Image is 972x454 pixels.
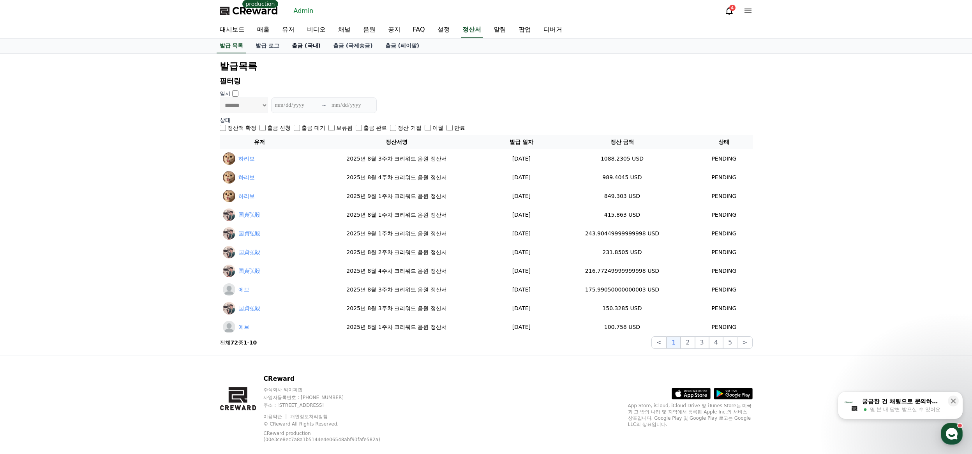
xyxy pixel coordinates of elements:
span: 대화 [71,259,81,265]
a: 팝업 [512,22,537,38]
img: 하리보 [223,152,235,165]
td: 415.863 USD [549,205,696,224]
td: 2025년 8월 1주차 크리워드 음원 정산서 [299,318,494,336]
img: 国貞弘毅 [223,227,235,240]
a: 정산서 [461,22,483,38]
a: 国貞弘毅 [238,304,260,313]
a: 출금 (페이팔) [379,39,426,53]
a: 에브 [238,323,249,331]
img: 国貞弘毅 [223,265,235,277]
p: 상태 [220,116,753,124]
td: [DATE] [494,243,549,261]
a: 홈 [2,247,51,267]
th: 정산 금액 [549,135,696,149]
a: 공지 [382,22,407,38]
td: [DATE] [494,224,549,243]
a: 하리보 [238,192,255,200]
td: 2025년 8월 1주차 크리워드 음원 정산서 [299,205,494,224]
td: 2025년 8월 4주차 크리워드 음원 정산서 [299,261,494,280]
td: PENDING [695,261,752,280]
td: 216.77249999999998 USD [549,261,696,280]
div: 4 [729,5,736,11]
a: 国貞弘毅 [238,211,260,219]
td: [DATE] [494,299,549,318]
td: [DATE] [494,280,549,299]
p: App Store, iCloud, iCloud Drive 및 iTunes Store는 미국과 그 밖의 나라 및 지역에서 등록된 Apple Inc.의 서비스 상표입니다. Goo... [628,403,753,428]
a: 대시보드 [213,22,251,38]
p: 주소 : [STREET_ADDRESS] [263,402,400,408]
a: 개인정보처리방침 [290,414,328,419]
button: 2 [681,336,695,349]
label: 출금 완료 [363,124,387,132]
td: [DATE] [494,261,549,280]
img: 国貞弘毅 [223,208,235,221]
td: [DATE] [494,187,549,205]
td: 2025년 8월 2주차 크리워드 음원 정산서 [299,243,494,261]
td: PENDING [695,280,752,299]
a: FAQ [407,22,431,38]
td: 2025년 8월 3주차 크리워드 음원 정산서 [299,149,494,168]
img: 에브 [223,283,235,296]
a: 발급 목록 [217,39,247,53]
th: 상태 [695,135,752,149]
td: PENDING [695,205,752,224]
p: © CReward All Rights Reserved. [263,421,400,427]
td: 2025년 9월 1주차 크리워드 음원 정산서 [299,224,494,243]
a: 国貞弘毅 [238,248,260,256]
p: CReward production (00e3ce8ec7a8a1b5144e4e06548abf93fafe582a) [263,430,388,443]
a: 설정 [431,22,456,38]
td: PENDING [695,224,752,243]
a: 비디오 [301,22,332,38]
td: 849.303 USD [549,187,696,205]
td: 175.99050000000003 USD [549,280,696,299]
a: 대화 [51,247,101,267]
button: 5 [723,336,737,349]
a: 유저 [276,22,301,38]
img: 国貞弘毅 [223,246,235,258]
label: 정산 거절 [398,124,421,132]
a: 国貞弘毅 [238,230,260,238]
a: 에브 [238,286,249,294]
th: 정산서명 [299,135,494,149]
a: 채널 [332,22,357,38]
a: 음원 [357,22,382,38]
p: 필터링 [220,76,753,87]
td: 231.8505 USD [549,243,696,261]
td: [DATE] [494,205,549,224]
a: 알림 [487,22,512,38]
td: 100.758 USD [549,318,696,336]
td: [DATE] [494,168,549,187]
label: 만료 [454,124,465,132]
td: 1088.2305 USD [549,149,696,168]
a: 国貞弘毅 [238,267,260,275]
span: 설정 [120,259,130,265]
strong: 1 [243,339,247,346]
th: 발급 일자 [494,135,549,149]
button: 1 [667,336,681,349]
a: 디버거 [537,22,568,38]
td: 2025년 8월 3주차 크리워드 음원 정산서 [299,280,494,299]
label: 보류됨 [336,124,353,132]
td: 2025년 8월 3주차 크리워드 음원 정산서 [299,299,494,318]
td: 989.4045 USD [549,168,696,187]
label: 출금 대기 [302,124,325,132]
button: > [737,336,752,349]
strong: 10 [249,339,257,346]
label: 정산액 확정 [228,124,256,132]
label: 이월 [432,124,443,132]
td: 2025년 8월 4주차 크리워드 음원 정산서 [299,168,494,187]
a: 이용약관 [263,414,288,419]
h2: 발급목록 [220,60,753,72]
a: 출금 (국제송금) [327,39,379,53]
button: 4 [709,336,723,349]
td: 150.3285 USD [549,299,696,318]
td: PENDING [695,243,752,261]
strong: 72 [231,339,238,346]
button: < [651,336,667,349]
a: 설정 [101,247,150,267]
button: 3 [695,336,709,349]
span: 홈 [25,259,29,265]
img: 하리보 [223,171,235,184]
td: PENDING [695,187,752,205]
span: CReward [232,5,278,17]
